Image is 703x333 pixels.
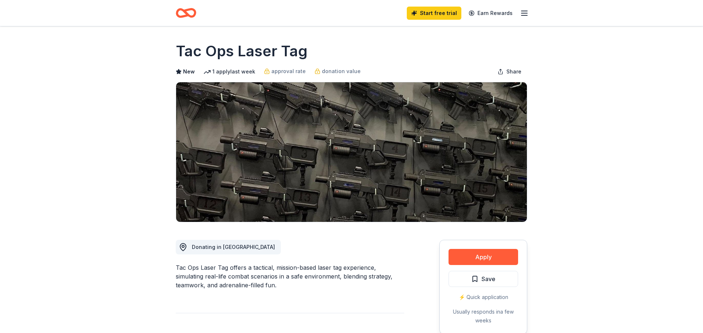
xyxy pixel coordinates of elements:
div: 1 apply last week [204,67,255,76]
div: Tac Ops Laser Tag offers a tactical, mission-based laser tag experience, simulating real-life com... [176,263,404,290]
div: Usually responds in a few weeks [449,307,518,325]
span: Share [506,67,521,76]
a: donation value [315,67,361,76]
a: Start free trial [407,7,461,20]
span: Save [481,274,495,284]
button: Apply [449,249,518,265]
button: Save [449,271,518,287]
img: Image for Tac Ops Laser Tag [176,82,527,222]
span: approval rate [271,67,306,76]
a: Home [176,4,196,22]
h1: Tac Ops Laser Tag [176,41,308,61]
span: New [183,67,195,76]
span: Donating in [GEOGRAPHIC_DATA] [192,244,275,250]
button: Share [492,64,527,79]
a: Earn Rewards [464,7,517,20]
div: ⚡️ Quick application [449,293,518,302]
span: donation value [322,67,361,76]
a: approval rate [264,67,306,76]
